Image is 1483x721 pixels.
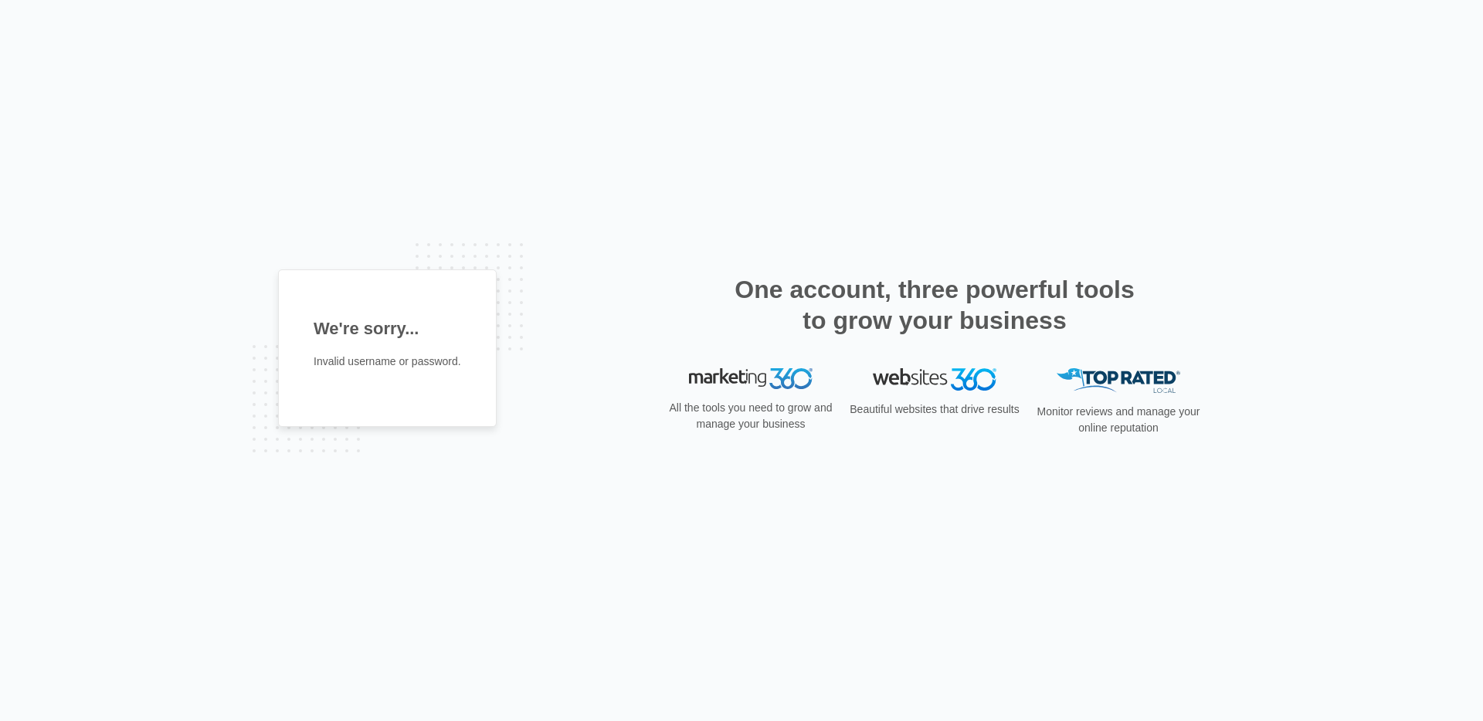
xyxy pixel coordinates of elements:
[664,400,837,432] p: All the tools you need to grow and manage your business
[1057,368,1180,394] img: Top Rated Local
[314,354,461,370] p: Invalid username or password.
[848,401,1021,418] p: Beautiful websites that drive results
[1032,404,1205,436] p: Monitor reviews and manage your online reputation
[689,368,813,390] img: Marketing 360
[730,274,1139,336] h2: One account, three powerful tools to grow your business
[873,368,996,391] img: Websites 360
[314,316,461,341] h1: We're sorry...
